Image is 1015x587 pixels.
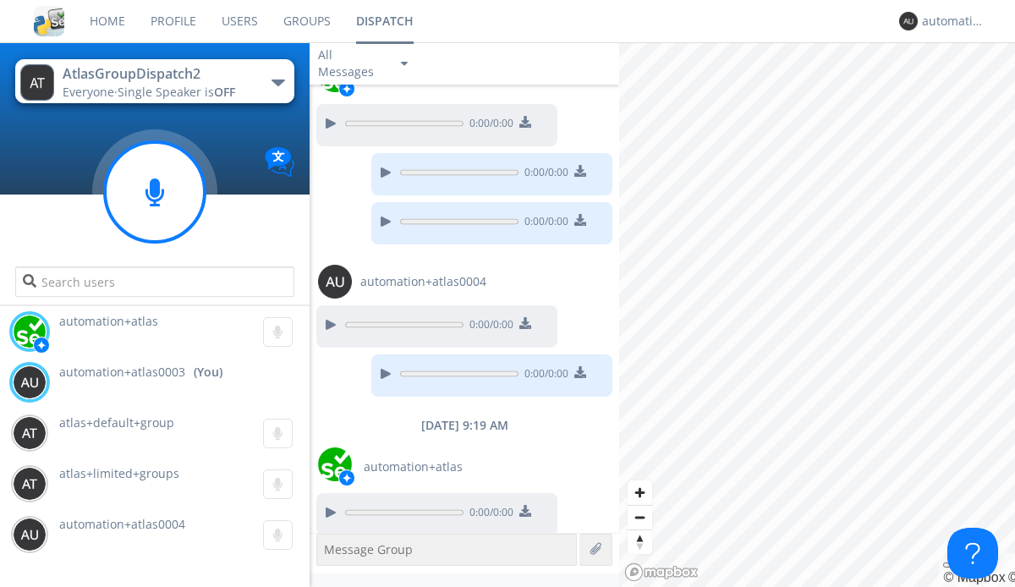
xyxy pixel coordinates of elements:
span: atlas+default+group [59,414,174,431]
span: 0:00 / 0:00 [464,116,513,134]
img: 373638.png [20,64,54,101]
span: Single Speaker is [118,84,235,100]
span: automation+atlas0004 [59,516,185,532]
img: 373638.png [13,416,47,450]
a: Mapbox [943,570,1005,584]
span: 0:00 / 0:00 [518,165,568,184]
input: Search users [15,266,294,297]
span: automation+atlas [364,458,463,475]
span: 0:00 / 0:00 [518,214,568,233]
iframe: Toggle Customer Support [947,528,998,579]
button: Toggle attribution [943,562,957,568]
button: Reset bearing to north [628,529,652,554]
div: (You) [194,364,222,381]
img: 373638.png [13,467,47,501]
img: d2d01cd9b4174d08988066c6d424eccd [318,447,352,481]
div: [DATE] 9:19 AM [310,417,619,434]
img: 373638.png [13,518,47,551]
button: Zoom in [628,480,652,505]
div: automation+atlas0003 [922,13,985,30]
div: AtlasGroupDispatch2 [63,64,253,84]
img: 373638.png [899,12,918,30]
img: cddb5a64eb264b2086981ab96f4c1ba7 [34,6,64,36]
img: 373638.png [318,265,352,299]
img: download media button [574,165,586,177]
span: OFF [214,84,235,100]
img: d2d01cd9b4174d08988066c6d424eccd [13,315,47,348]
a: Mapbox logo [624,562,699,582]
span: automation+atlas0004 [360,273,486,290]
span: Zoom out [628,506,652,529]
img: download media button [519,505,531,517]
button: Zoom out [628,505,652,529]
img: download media button [519,317,531,329]
span: 0:00 / 0:00 [464,317,513,336]
img: 373638.png [13,365,47,399]
button: AtlasGroupDispatch2Everyone·Single Speaker isOFF [15,59,294,103]
img: caret-down-sm.svg [401,62,408,66]
span: 0:00 / 0:00 [518,366,568,385]
img: download media button [519,116,531,128]
span: automation+atlas [59,313,158,329]
img: download media button [574,366,586,378]
span: atlas+limited+groups [59,465,179,481]
img: Translation enabled [265,147,294,177]
span: automation+atlas0003 [59,364,185,381]
span: Reset bearing to north [628,530,652,554]
span: 0:00 / 0:00 [464,505,513,524]
div: Everyone · [63,84,253,101]
img: download media button [574,214,586,226]
div: All Messages [318,47,386,80]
